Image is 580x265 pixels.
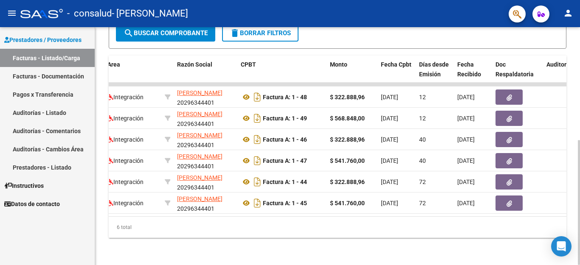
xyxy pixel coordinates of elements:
[330,136,365,143] strong: $ 322.888,96
[107,157,144,164] span: Integración
[546,61,572,68] span: Auditoria
[177,131,234,148] div: 20296344401
[109,217,566,238] div: 6 total
[330,94,365,100] strong: $ 322.888,96
[419,115,426,122] span: 12
[419,94,426,100] span: 12
[177,89,222,96] span: [PERSON_NAME]
[177,109,234,127] div: 20296344401
[381,157,398,164] span: [DATE]
[177,111,222,117] span: [PERSON_NAME]
[177,61,212,68] span: Razón Social
[381,200,398,206] span: [DATE]
[263,115,307,122] strong: Factura A: 1 - 49
[4,35,82,45] span: Prestadores / Proveedores
[237,56,327,93] datatable-header-cell: CPBT
[112,4,188,23] span: - [PERSON_NAME]
[177,173,234,191] div: 20296344401
[381,94,398,100] span: [DATE]
[330,200,365,206] strong: $ 541.760,00
[263,94,307,100] strong: Factura A: 1 - 48
[124,29,208,37] span: Buscar Comprobante
[381,61,411,68] span: Fecha Cpbt
[104,56,161,93] datatable-header-cell: Area
[563,8,573,18] mat-icon: person
[177,195,222,202] span: [PERSON_NAME]
[327,56,377,93] datatable-header-cell: Monto
[177,194,234,212] div: 20296344401
[419,157,426,164] span: 40
[67,4,112,23] span: - consalud
[377,56,416,93] datatable-header-cell: Fecha Cpbt
[252,154,263,167] i: Descargar documento
[177,153,222,160] span: [PERSON_NAME]
[416,56,454,93] datatable-header-cell: Días desde Emisión
[551,236,572,257] div: Open Intercom Messenger
[419,61,449,78] span: Días desde Emisión
[252,196,263,210] i: Descargar documento
[263,136,307,143] strong: Factura A: 1 - 46
[457,61,481,78] span: Fecha Recibido
[457,200,475,206] span: [DATE]
[330,157,365,164] strong: $ 541.760,00
[330,115,365,122] strong: $ 568.848,00
[252,90,263,104] i: Descargar documento
[330,179,365,185] strong: $ 322.888,96
[124,28,134,38] mat-icon: search
[107,136,144,143] span: Integración
[263,179,307,185] strong: Factura A: 1 - 44
[457,136,475,143] span: [DATE]
[457,157,475,164] span: [DATE]
[419,179,426,185] span: 72
[107,115,144,122] span: Integración
[177,152,234,170] div: 20296344401
[457,179,475,185] span: [DATE]
[4,181,44,190] span: Instructivos
[492,56,543,93] datatable-header-cell: Doc Respaldatoria
[496,61,534,78] span: Doc Respaldatoria
[230,29,291,37] span: Borrar Filtros
[419,136,426,143] span: 40
[381,115,398,122] span: [DATE]
[252,112,263,125] i: Descargar documento
[419,200,426,206] span: 72
[330,61,347,68] span: Monto
[230,28,240,38] mat-icon: delete
[457,94,475,100] span: [DATE]
[263,157,307,164] strong: Factura A: 1 - 47
[174,56,237,93] datatable-header-cell: Razón Social
[116,25,215,42] button: Buscar Comprobante
[252,133,263,146] i: Descargar documento
[381,136,398,143] span: [DATE]
[241,61,256,68] span: CPBT
[252,175,263,189] i: Descargar documento
[107,94,144,100] span: Integración
[4,199,60,209] span: Datos de contacto
[457,115,475,122] span: [DATE]
[222,25,298,42] button: Borrar Filtros
[263,200,307,206] strong: Factura A: 1 - 45
[107,179,144,185] span: Integración
[107,200,144,206] span: Integración
[177,88,234,106] div: 20296344401
[107,61,120,68] span: Area
[7,8,17,18] mat-icon: menu
[177,174,222,181] span: [PERSON_NAME]
[454,56,492,93] datatable-header-cell: Fecha Recibido
[177,132,222,139] span: [PERSON_NAME]
[381,179,398,185] span: [DATE]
